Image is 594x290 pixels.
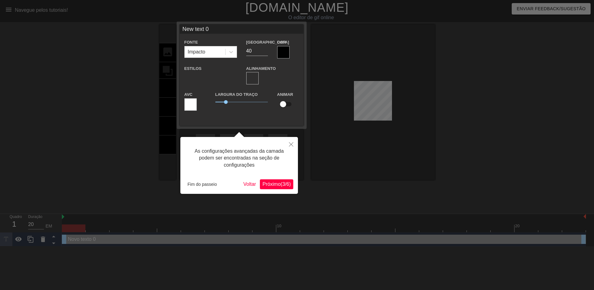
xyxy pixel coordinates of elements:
button: Fechar [284,137,298,151]
font: Voltar [243,181,256,187]
font: 3 [282,181,285,187]
font: 6 [286,181,289,187]
button: Fim do passeio [185,180,219,189]
font: As configurações avançadas da camada podem ser encontradas na seção de configurações [195,148,284,168]
font: Próximo [262,181,281,187]
font: Fim do passeio [187,182,217,187]
font: ) [289,181,291,187]
button: Próximo [260,179,293,189]
font: / [285,181,286,187]
button: Voltar [241,179,258,189]
font: ( [281,181,282,187]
